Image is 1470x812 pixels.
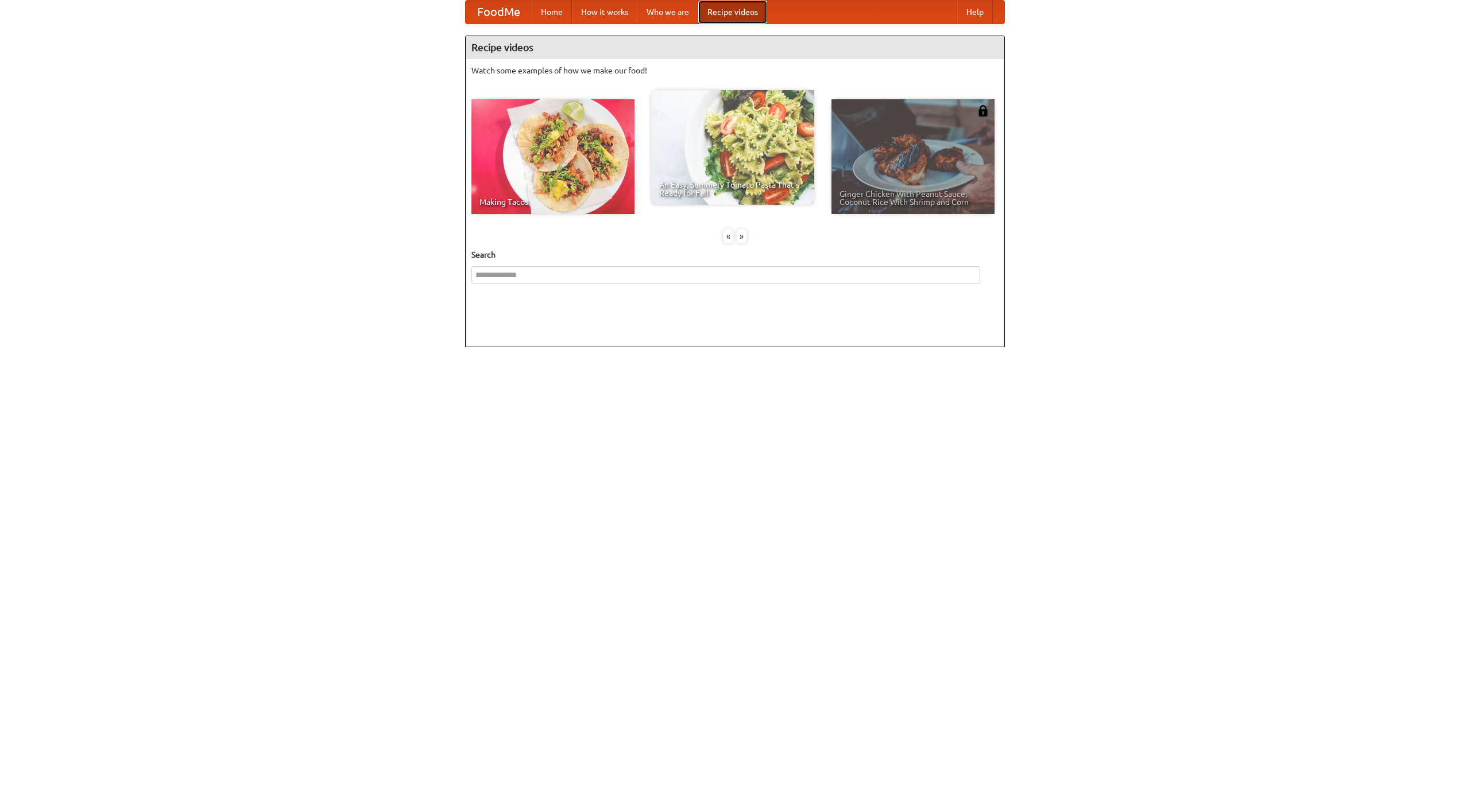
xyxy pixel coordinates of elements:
a: An Easy, Summery Tomato Pasta That's Ready for Fall [651,90,814,205]
a: Who we are [637,1,698,24]
span: Making Tacos [479,198,626,206]
a: Making Tacos [471,99,635,214]
div: « [723,229,733,243]
a: How it works [572,1,637,24]
a: FoodMe [466,1,532,24]
a: Home [532,1,572,24]
p: Watch some examples of how we make our food! [471,65,999,76]
a: Recipe videos [698,1,767,24]
span: An Easy, Summery Tomato Pasta That's Ready for Fall [659,181,806,197]
div: » [737,229,747,243]
img: 483408.png [977,105,989,116]
h4: Recipe videos [466,36,1004,59]
h5: Search [471,249,999,261]
a: Help [957,1,993,24]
